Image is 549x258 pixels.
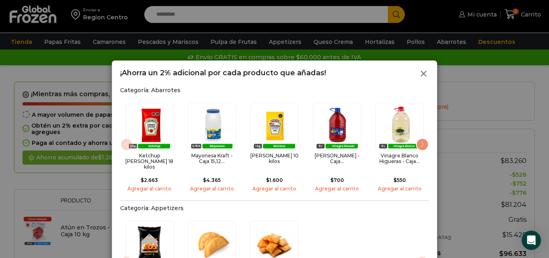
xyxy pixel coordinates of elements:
div: 3 / 15 [245,98,304,196]
div: 5 / 15 [370,98,429,196]
div: Next slide [416,138,429,151]
a: Agregar al carrito [123,186,176,192]
h2: [PERSON_NAME] - Caja... [311,153,364,165]
h2: ¡Ahorra un 2% adicional por cada producto que añadas! [120,69,326,78]
h2: [PERSON_NAME] 10 kilos [248,153,301,165]
a: Agregar al carrito [248,186,301,192]
bdi: 4.365 [203,177,221,183]
bdi: 550 [393,177,406,183]
a: Agregar al carrito [373,186,426,192]
bdi: 2.663 [141,177,158,183]
h2: Mayonesa Kraft - Caja 15,12... [186,153,239,165]
div: 4 / 15 [308,98,367,196]
h2: Categoría: Appetizers [120,205,429,212]
h2: Categoría: Abarrotes [120,87,429,94]
bdi: 700 [330,177,344,183]
span: $ [330,177,334,183]
div: 2 / 15 [183,98,242,196]
a: Agregar al carrito [311,186,364,192]
span: $ [203,177,206,183]
a: Agregar al carrito [186,186,239,192]
span: $ [266,177,269,183]
div: 1 / 15 [120,98,179,196]
span: $ [141,177,144,183]
h2: Vinagre Blanco Higueras - Caja... [373,153,426,165]
bdi: 1.600 [266,177,283,183]
div: Open Intercom Messenger [522,231,541,250]
span: $ [393,177,397,183]
h2: Ketchup [PERSON_NAME] 18 kilos [123,153,176,170]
